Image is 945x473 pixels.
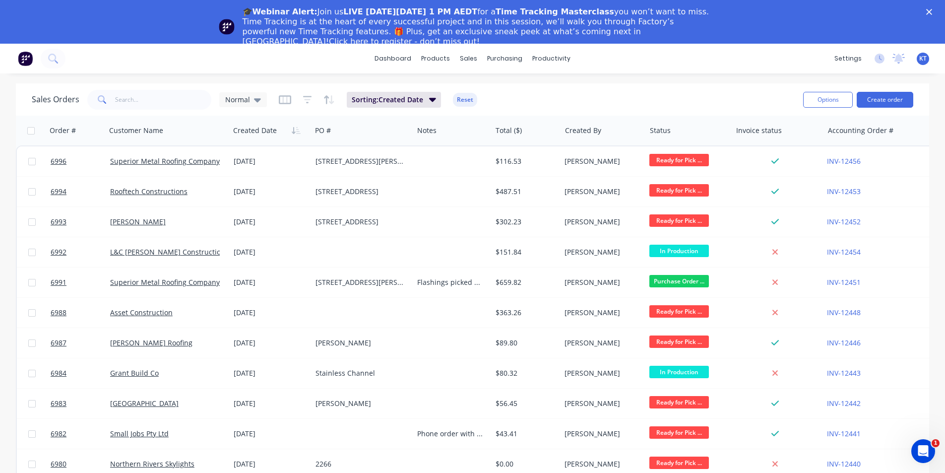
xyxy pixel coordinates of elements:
div: Join us for a you won’t want to miss. Time Tracking is at the heart of every successful project a... [243,7,711,47]
div: [DATE] [234,308,308,318]
img: Profile image for Team [219,19,235,35]
div: [STREET_ADDRESS] [315,187,405,197]
a: 6993 [51,207,110,237]
div: [DATE] [234,247,308,257]
div: [PERSON_NAME] [565,308,637,318]
a: INV-12451 [827,277,861,287]
a: L&C [PERSON_NAME] Constructions [110,247,229,257]
div: [PERSON_NAME] [565,429,637,439]
span: Sorting: Created Date [352,95,423,105]
span: 6982 [51,429,66,439]
span: Ready for Pick ... [649,214,709,227]
span: In Production [649,245,709,257]
div: [PERSON_NAME] [315,399,405,408]
div: [DATE] [234,459,308,469]
button: Create order [857,92,913,108]
div: $363.26 [496,308,554,318]
a: 6994 [51,177,110,206]
div: [DATE] [234,217,308,227]
span: Purchase Order ... [649,275,709,287]
div: [DATE] [234,156,308,166]
a: Grant Build Co [110,368,159,378]
a: INV-12441 [827,429,861,438]
iframe: Intercom live chat [911,439,935,463]
div: [DATE] [234,277,308,287]
span: 6991 [51,277,66,287]
span: 6996 [51,156,66,166]
span: Ready for Pick ... [649,305,709,318]
button: Options [803,92,853,108]
span: 6983 [51,399,66,408]
div: [PERSON_NAME] [565,399,637,408]
a: 6992 [51,237,110,267]
a: 6991 [51,268,110,297]
button: Sorting:Created Date [347,92,441,108]
span: Ready for Pick ... [649,336,709,348]
a: [PERSON_NAME] Roofing [110,338,192,347]
div: Customer Name [109,126,163,135]
span: 6988 [51,308,66,318]
div: Accounting Order # [828,126,893,135]
div: settings [829,51,867,66]
div: $80.32 [496,368,554,378]
div: Invoice status [736,126,782,135]
div: [PERSON_NAME] [565,247,637,257]
div: $116.53 [496,156,554,166]
a: dashboard [370,51,416,66]
a: INV-12456 [827,156,861,166]
span: Ready for Pick ... [649,426,709,439]
div: [DATE] [234,399,308,408]
div: Order # [50,126,76,135]
div: [DATE] [234,368,308,378]
div: $89.80 [496,338,554,348]
a: 6984 [51,358,110,388]
div: [PERSON_NAME] [565,217,637,227]
div: $43.41 [496,429,554,439]
div: 2266 [315,459,405,469]
div: Created Date [233,126,277,135]
div: [PERSON_NAME] [565,368,637,378]
div: Created By [565,126,601,135]
a: Asset Construction [110,308,173,317]
span: In Production [649,366,709,378]
div: productivity [527,51,575,66]
div: [STREET_ADDRESS] [315,217,405,227]
a: Click here to register - don’t miss out! [329,37,480,46]
a: INV-12448 [827,308,861,317]
div: Flashings picked up [DATE] [417,277,484,287]
div: PO # [315,126,331,135]
a: [GEOGRAPHIC_DATA] [110,399,179,408]
div: [DATE] [234,187,308,197]
span: 6984 [51,368,66,378]
div: $659.82 [496,277,554,287]
span: 6987 [51,338,66,348]
div: [PERSON_NAME] [315,338,405,348]
div: $302.23 [496,217,554,227]
a: Superior Metal Roofing Company Pty Ltd [110,277,244,287]
div: [DATE] [234,429,308,439]
a: INV-12453 [827,187,861,196]
a: INV-12442 [827,399,861,408]
a: INV-12443 [827,368,861,378]
div: purchasing [482,51,527,66]
span: Ready for Pick ... [649,396,709,408]
div: products [416,51,455,66]
span: Ready for Pick ... [649,184,709,197]
a: INV-12454 [827,247,861,257]
a: Northern Rivers Skylights [110,459,194,469]
div: [PERSON_NAME] [565,459,637,469]
div: $151.84 [496,247,554,257]
a: INV-12452 [827,217,861,226]
div: $487.51 [496,187,554,197]
span: 6994 [51,187,66,197]
b: LIVE [DATE][DATE] 1 PM AEDT [343,7,477,16]
div: Status [650,126,671,135]
div: [PERSON_NAME] [565,277,637,287]
a: 6987 [51,328,110,358]
a: Rooftech Constructions [110,187,188,196]
h1: Sales Orders [32,95,79,104]
div: [STREET_ADDRESS][PERSON_NAME] [315,156,405,166]
b: Time Tracking Masterclass [496,7,614,16]
div: sales [455,51,482,66]
span: KT [919,54,927,63]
